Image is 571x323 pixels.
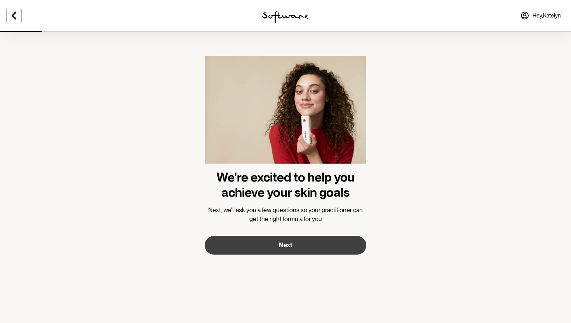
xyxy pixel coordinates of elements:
[205,56,366,170] img: more information about the product
[533,12,562,19] span: Hey, Katelyn !
[208,206,363,222] span: Next, we'll ask you a few questions so your practitioner can get the right formula for you
[262,11,309,23] img: software logo
[205,170,366,200] h1: We're excited to help you achieve your skin goals
[205,236,366,255] button: Next
[515,6,566,25] a: Hey,Katelyn!
[279,241,292,249] span: Next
